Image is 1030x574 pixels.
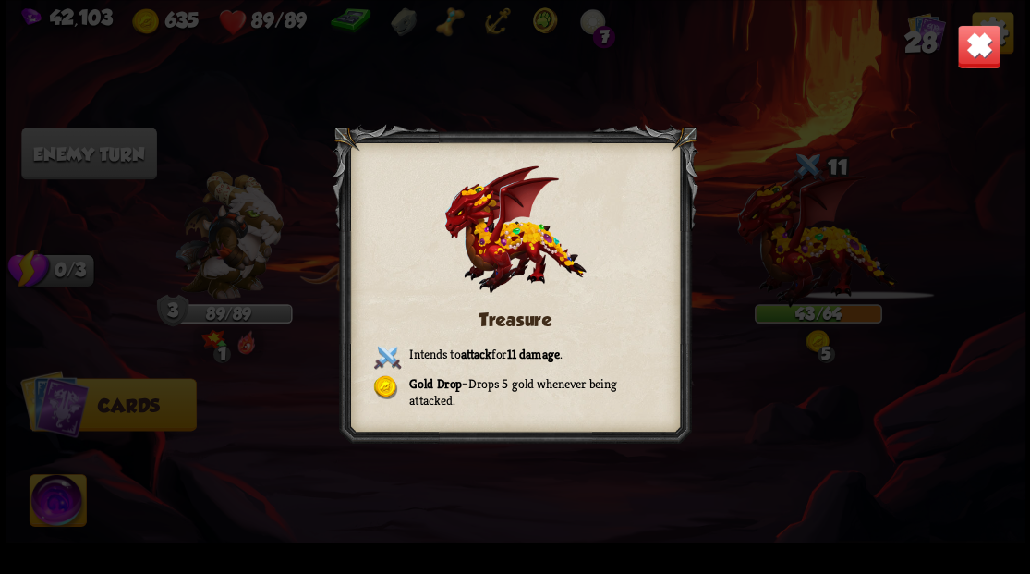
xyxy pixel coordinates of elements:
b: attack [460,346,491,362]
img: Crossed_Swords.png [373,346,401,370]
b: 11 damage [506,346,559,362]
img: Gold.png [373,375,397,399]
p: Intends to for . [373,346,657,367]
h3: Treasure [373,309,657,329]
span: Drops 5 gold whenever being attacked. [409,375,616,409]
img: Close_Button.png [956,24,1000,68]
img: Treasure_Dragon.png [444,165,586,293]
b: Gold Drop [409,375,462,392]
p: – [373,375,657,409]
